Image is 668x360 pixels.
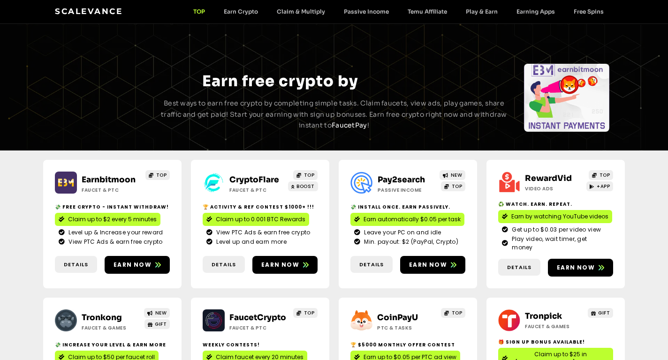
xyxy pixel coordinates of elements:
h2: 🎁 Sign Up Bonus Available! [498,338,613,345]
span: Play video, wait timer, get money [509,235,609,252]
div: Slides [59,64,144,132]
a: Earn now [105,256,170,274]
a: NEW [144,308,170,318]
a: Temu Affiliate [398,8,456,15]
h2: Weekly contests! [203,341,318,348]
h2: Passive Income [378,187,436,194]
h2: Faucet & Games [525,323,584,330]
a: TOP [145,170,170,180]
span: GIFT [598,309,610,316]
span: TOP [452,309,463,316]
span: Earn now [409,261,447,269]
span: NEW [155,309,167,316]
span: TOP [600,172,610,179]
h2: ♻️ Watch. Earn. Repeat. [498,201,613,208]
span: Claim up to 0.001 BTC Rewards [216,215,305,224]
span: Details [359,261,384,269]
h2: 🏆 $5000 Monthly Offer contest [350,341,465,348]
span: Earn free crypto by [202,72,358,90]
a: Passive Income [334,8,398,15]
a: FaucetPay [332,121,367,129]
a: TOP [441,181,465,191]
a: CryptoFlare [229,175,279,185]
a: GIFT [588,308,614,318]
span: TOP [304,172,315,179]
p: Best ways to earn free crypto by completing simple tasks. Claim faucets, view ads, play games, sh... [159,98,509,131]
a: Details [498,259,540,276]
span: Claim up to $2 every 5 minutes [68,215,157,224]
span: Get up to $0.03 per video view [509,225,601,234]
a: Scalevance [55,7,122,16]
a: FaucetCrypto [229,313,286,322]
span: Details [64,261,88,269]
h2: ptc & Tasks [377,324,436,331]
div: Slides [524,64,609,132]
span: Earn by watching YouTube videos [511,212,608,221]
a: Earn automatically $0.05 per task [350,213,464,226]
a: Earn now [400,256,465,274]
span: Min. payout: $2 (PayPal, Crypto) [362,238,458,246]
a: Details [55,256,97,273]
a: TOP [589,170,613,180]
a: Earning Apps [507,8,564,15]
a: Claim up to $2 every 5 minutes [55,213,160,226]
a: RewardVid [525,173,572,183]
a: Free Spins [564,8,613,15]
h2: Faucet & PTC [82,187,140,194]
h2: Faucet & PTC [229,187,288,194]
a: Play & Earn [456,8,507,15]
h2: 💸 Free crypto - Instant withdraw! [55,203,170,210]
a: NEW [440,170,465,180]
a: +APP [586,181,614,191]
a: Details [350,256,393,273]
span: TOP [156,172,167,179]
span: TOP [452,183,463,190]
a: Earn Crypto [214,8,267,15]
a: Earn now [548,259,613,277]
a: Earn now [252,256,318,274]
span: +APP [597,183,610,190]
a: Tronkong [82,313,122,322]
span: Level up & Increase your reward [66,228,163,237]
a: Pay2search [378,175,425,185]
a: TOP [184,8,214,15]
h2: Video ads [525,185,584,192]
a: CoinPayU [377,313,418,322]
a: TOP [293,308,318,318]
span: View PTC Ads & earn free crypto [66,238,162,246]
a: TOP [293,170,318,180]
a: GIFT [144,319,170,329]
h2: 💸 Install Once. Earn Passively. [350,203,465,210]
a: Claim up to 0.001 BTC Rewards [203,213,309,226]
span: Earn now [557,263,595,272]
h2: 💸 Increase your level & earn more [55,341,170,348]
a: Earnbitmoon [82,175,136,185]
span: Details [212,261,236,269]
a: Tronpick [525,311,562,321]
h2: 🏆 Activity & ref contest $1000+ !!! [203,203,318,210]
a: TOP [441,308,465,318]
a: Details [203,256,245,273]
a: Claim & Multiply [267,8,334,15]
span: View PTC Ads & earn free crypto [214,228,310,237]
span: Earn automatically $0.05 per task [364,215,461,224]
span: Earn now [114,261,152,269]
a: BOOST [288,181,318,191]
span: Details [507,263,531,271]
h2: Faucet & Games [82,324,140,331]
span: Level up and earn more [214,238,287,246]
span: TOP [304,309,315,316]
h2: Faucet & PTC [229,324,288,331]
span: NEW [451,172,463,179]
a: Earn by watching YouTube videos [498,210,612,223]
nav: Menu [184,8,613,15]
span: Earn now [261,261,299,269]
span: BOOST [296,183,315,190]
span: Leave your PC on and idle [362,228,441,237]
span: GIFT [155,321,167,328]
